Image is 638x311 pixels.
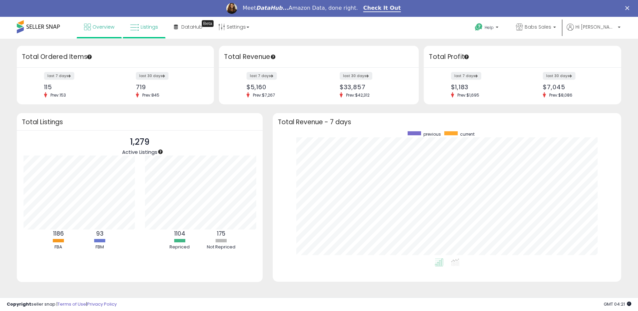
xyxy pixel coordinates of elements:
div: Tooltip anchor [86,54,92,60]
div: 719 [136,83,202,91]
i: Get Help [475,23,483,31]
span: Prev: $42,312 [343,92,373,98]
span: Prev: $7,267 [250,92,278,98]
label: last 30 days [136,72,168,80]
b: 93 [96,230,104,238]
h3: Total Revenue - 7 days [278,119,616,125]
span: Overview [92,24,114,30]
img: Profile image for Georgie [226,3,237,14]
div: Tooltip anchor [463,54,470,60]
b: 175 [217,230,225,238]
h3: Total Listings [22,119,258,125]
a: Check It Out [363,5,401,12]
span: 2025-09-8 04:21 GMT [604,301,631,307]
div: $1,183 [451,83,518,91]
div: Meet Amazon Data, done right. [242,5,358,11]
i: DataHub... [256,5,289,11]
a: DataHub [169,17,208,37]
a: Terms of Use [58,301,86,307]
label: last 7 days [451,72,481,80]
div: Tooltip anchor [157,149,163,155]
span: Prev: $1,695 [454,92,483,98]
p: 1,279 [122,136,157,148]
div: seller snap | | [7,301,117,308]
div: Tooltip anchor [270,54,276,60]
a: Hi [PERSON_NAME] [567,24,621,39]
label: last 30 days [340,72,372,80]
label: last 7 days [247,72,277,80]
div: $7,045 [543,83,609,91]
div: Tooltip anchor [202,20,214,27]
b: 1104 [174,230,185,238]
span: current [460,131,475,137]
h3: Total Ordered Items [22,52,209,62]
div: $5,160 [247,83,314,91]
a: Babs Sales [511,17,561,39]
strong: Copyright [7,301,31,307]
span: Babs Sales [525,24,551,30]
div: Close [625,6,632,10]
label: last 7 days [44,72,74,80]
div: FBM [80,244,120,250]
div: FBA [38,244,79,250]
h3: Total Revenue [224,52,414,62]
div: $33,857 [340,83,407,91]
div: Not Repriced [201,244,241,250]
span: Prev: $8,086 [546,92,576,98]
span: previous [423,131,441,137]
span: Listings [141,24,158,30]
h3: Total Profit [429,52,616,62]
a: Privacy Policy [87,301,117,307]
span: DataHub [181,24,202,30]
span: Prev: 845 [139,92,163,98]
a: Settings [213,17,254,37]
a: Overview [79,17,119,37]
span: Help [485,25,494,30]
span: Prev: 153 [47,92,69,98]
span: Hi [PERSON_NAME] [575,24,616,30]
a: Listings [125,17,163,37]
a: Help [470,18,505,39]
div: Repriced [159,244,200,250]
span: Active Listings [122,148,157,155]
div: 115 [44,83,111,91]
b: 1186 [53,230,64,238]
label: last 30 days [543,72,575,80]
